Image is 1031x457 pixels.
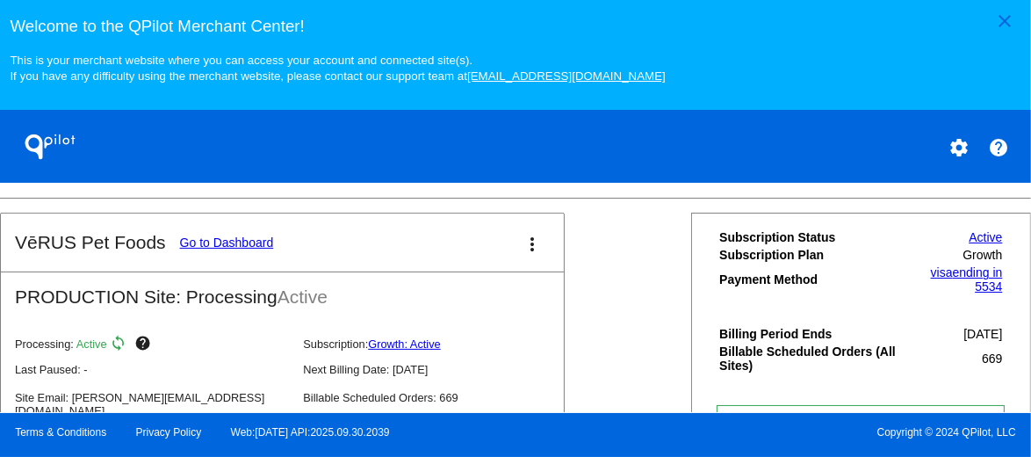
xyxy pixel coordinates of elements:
p: Next Billing Date: [DATE] [303,363,577,376]
th: Payment Method [718,265,905,294]
th: Subscription Plan [718,247,905,263]
span: [DATE] [963,327,1002,341]
a: Growth: Active [368,337,441,351]
span: Growth [963,248,1002,262]
a: Web:[DATE] API:2025.09.30.2039 [231,426,390,439]
p: Site Email: [PERSON_NAME][EMAIL_ADDRESS][DOMAIN_NAME] [15,391,289,417]
mat-icon: settings [948,137,970,158]
th: Subscription Status [718,229,905,245]
mat-icon: close [994,11,1015,32]
h2: VēRUS Pet Foods [15,232,166,253]
mat-icon: help [988,137,1009,158]
span: Copyright © 2024 QPilot, LLC [530,426,1016,439]
th: Billing Period Ends [718,326,905,342]
span: visa [931,265,953,279]
a: Go to Dashboard [180,236,274,250]
p: Subscription: [303,337,577,351]
p: Billable Scheduled Orders: 669 [303,391,577,404]
span: Active [278,287,328,307]
span: 669 [982,352,1002,366]
h2: PRODUCTION Site: Processing [1,272,564,308]
a: Terms & Conditions [15,426,106,439]
a: [EMAIL_ADDRESS][DOMAIN_NAME] [467,69,666,83]
mat-icon: more_vert [522,234,543,255]
mat-icon: help [134,335,155,356]
th: Billable Scheduled Orders (All Sites) [718,344,905,374]
h1: QPilot [15,129,85,164]
a: visaending in 5534 [931,265,1003,294]
p: Last Paused: - [15,363,289,376]
p: Processing: [15,335,289,356]
a: Active [969,230,1002,244]
h3: Welcome to the QPilot Merchant Center! [10,17,1020,36]
mat-icon: sync [110,335,131,356]
span: Active [76,337,107,351]
a: Privacy Policy [136,426,202,439]
small: This is your merchant website where you can access your account and connected site(s). If you hav... [10,54,665,83]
